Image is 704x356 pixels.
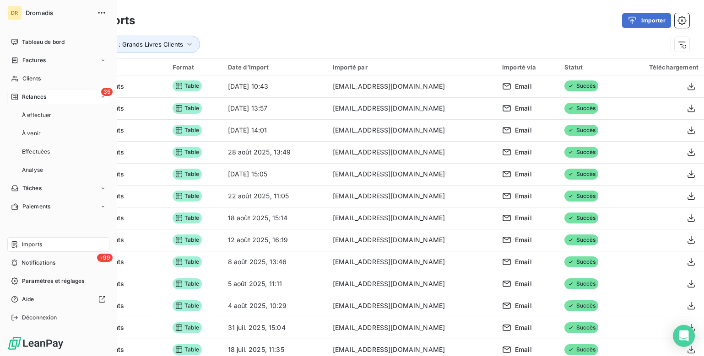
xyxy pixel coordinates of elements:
div: Importé via [502,64,553,71]
span: Succès [564,234,599,245]
span: Succès [564,322,599,333]
span: Succès [564,344,599,355]
span: Email [515,235,532,244]
span: Email [515,191,532,201]
span: Succès [564,278,599,289]
a: Aide [7,292,109,307]
span: Email [515,323,532,332]
span: Dromadis [26,9,92,16]
span: Table [173,169,202,180]
span: Relances [22,93,46,101]
span: Email [515,170,532,179]
td: [DATE] 10:43 [222,75,327,97]
span: Email [515,104,532,113]
span: Succès [564,256,599,267]
td: 18 août 2025, 15:14 [222,207,327,229]
span: Table [173,103,202,114]
td: 31 juil. 2025, 15:04 [222,317,327,339]
span: Email [515,148,532,157]
span: Succès [564,103,599,114]
td: [EMAIL_ADDRESS][DOMAIN_NAME] [327,273,497,295]
span: Type d’import : Grands Livres Clients [78,41,183,48]
td: [EMAIL_ADDRESS][DOMAIN_NAME] [327,163,497,185]
span: Succès [564,147,599,158]
span: Email [515,126,532,135]
span: Table [173,234,202,245]
span: 35 [101,88,113,96]
span: Aide [22,295,34,303]
span: Email [515,213,532,223]
span: Table [173,256,202,267]
td: [EMAIL_ADDRESS][DOMAIN_NAME] [327,75,497,97]
td: [EMAIL_ADDRESS][DOMAIN_NAME] [327,317,497,339]
td: [EMAIL_ADDRESS][DOMAIN_NAME] [327,97,497,119]
span: Email [515,257,532,266]
button: Type d’import : Grands Livres Clients [65,36,200,53]
td: [EMAIL_ADDRESS][DOMAIN_NAME] [327,141,497,163]
td: [DATE] 15:05 [222,163,327,185]
span: Tâches [22,184,42,192]
span: Succès [564,80,599,91]
td: 12 août 2025, 16:19 [222,229,327,251]
span: Email [515,279,532,288]
td: [EMAIL_ADDRESS][DOMAIN_NAME] [327,207,497,229]
span: Email [515,82,532,91]
span: Analyse [22,166,43,174]
button: Importer [622,13,671,28]
span: Table [173,147,202,158]
span: Succès [564,191,599,202]
span: Déconnexion [22,313,57,322]
span: Succès [564,169,599,180]
td: 5 août 2025, 11:11 [222,273,327,295]
span: Succès [564,213,599,223]
span: Email [515,301,532,310]
td: 28 août 2025, 13:49 [222,141,327,163]
span: +99 [97,254,113,262]
span: Table [173,80,202,91]
div: DR [7,5,22,20]
td: [DATE] 13:57 [222,97,327,119]
span: Table [173,213,202,223]
span: Effectuées [22,148,50,156]
span: Tableau de bord [22,38,65,46]
td: 8 août 2025, 13:46 [222,251,327,273]
td: [EMAIL_ADDRESS][DOMAIN_NAME] [327,295,497,317]
span: Imports [22,240,42,249]
span: Table [173,191,202,202]
span: Clients [22,74,41,83]
div: Statut [564,64,616,71]
div: Date d’import [228,64,322,71]
span: Succès [564,125,599,136]
span: Paramètres et réglages [22,277,84,285]
span: Email [515,345,532,354]
span: Table [173,344,202,355]
span: Factures [22,56,46,64]
span: À venir [22,129,41,138]
span: Table [173,300,202,311]
div: Téléchargement [626,64,699,71]
span: Table [173,322,202,333]
td: [EMAIL_ADDRESS][DOMAIN_NAME] [327,229,497,251]
td: 4 août 2025, 10:29 [222,295,327,317]
td: [EMAIL_ADDRESS][DOMAIN_NAME] [327,251,497,273]
td: [DATE] 14:01 [222,119,327,141]
span: Succès [564,300,599,311]
span: Paiements [22,202,50,211]
td: [EMAIL_ADDRESS][DOMAIN_NAME] [327,119,497,141]
div: Open Intercom Messenger [673,325,695,347]
span: Table [173,278,202,289]
span: Notifications [22,259,55,267]
td: 22 août 2025, 11:05 [222,185,327,207]
div: Format [173,64,217,71]
span: À effectuer [22,111,52,119]
span: Table [173,125,202,136]
div: Importé par [333,64,491,71]
img: Logo LeanPay [7,336,64,351]
td: [EMAIL_ADDRESS][DOMAIN_NAME] [327,185,497,207]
